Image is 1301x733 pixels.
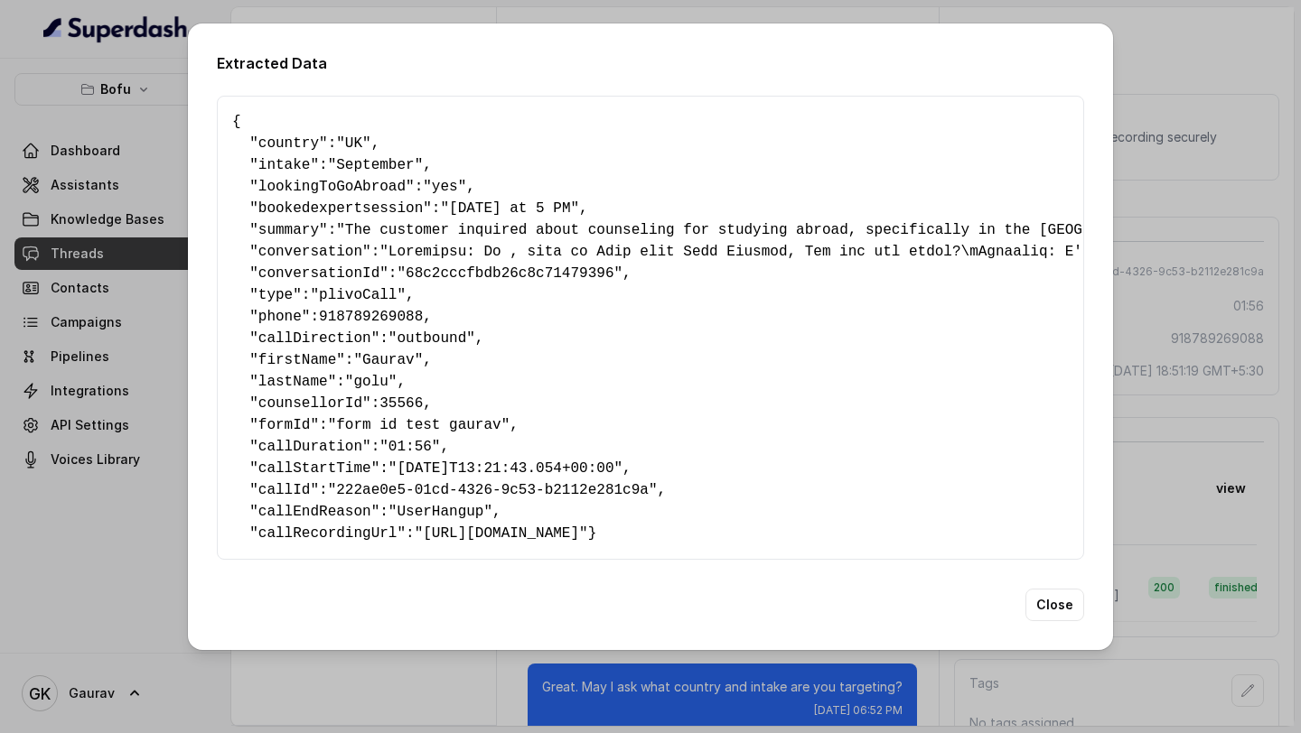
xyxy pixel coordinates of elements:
[258,309,302,325] span: phone
[328,482,658,498] span: "222ae0e5-01cd-4326-9c53-b2112e281c9a"
[258,482,311,498] span: callId
[336,135,370,152] span: "UK"
[217,52,1084,74] h2: Extracted Data
[440,200,579,217] span: "[DATE] at 5 PM"
[258,265,379,282] span: conversationId
[319,309,423,325] span: 918789269088
[423,179,466,195] span: "yes"
[258,330,371,347] span: callDirection
[258,200,423,217] span: bookedexpertsession
[379,439,440,455] span: "01:56"
[379,395,423,412] span: 35566
[397,265,622,282] span: "68c2cccfbdb26c8c71479396"
[328,417,510,433] span: "form id test gaurav"
[353,352,423,368] span: "Gaurav"
[258,374,328,390] span: lastName
[388,330,475,347] span: "outbound"
[310,287,406,303] span: "plivoCall"
[258,395,362,412] span: counsellorId
[345,374,398,390] span: "golu"
[258,417,311,433] span: formId
[415,525,588,542] span: "[URL][DOMAIN_NAME]"
[388,460,622,477] span: "[DATE]T13:21:43.054+00:00"
[258,439,362,455] span: callDuration
[258,287,293,303] span: type
[258,135,319,152] span: country
[388,504,492,520] span: "UserHangup"
[1025,589,1084,621] button: Close
[258,504,371,520] span: callEndReason
[258,460,371,477] span: callStartTime
[258,244,362,260] span: conversation
[258,222,319,238] span: summary
[232,111,1069,544] pre: { " ": , " ": , " ": , " ": , " ": , " ": , " ": , " ": , " ": , " ": , " ": , " ": , " ": , " ":...
[328,157,424,173] span: "September"
[258,352,336,368] span: firstName
[258,525,398,542] span: callRecordingUrl
[258,179,406,195] span: lookingToGoAbroad
[258,157,311,173] span: intake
